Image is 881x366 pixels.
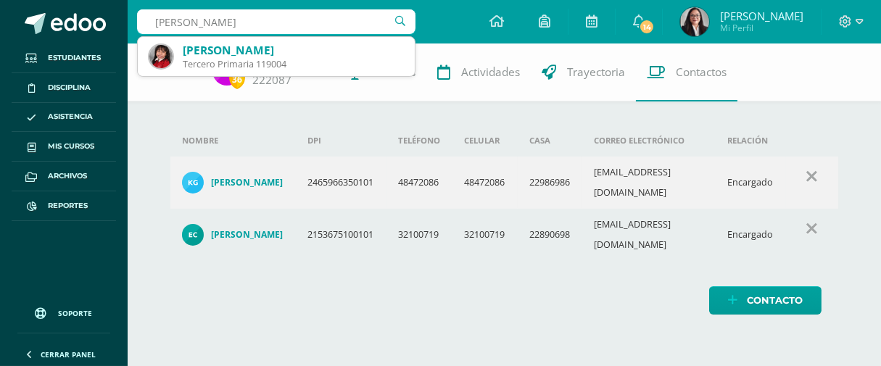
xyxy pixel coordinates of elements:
[229,70,245,88] span: 36
[386,157,452,209] td: 48472086
[48,170,87,182] span: Archivos
[137,9,415,34] input: Busca un usuario...
[709,286,822,315] a: Contacto
[183,43,403,58] div: [PERSON_NAME]
[41,349,96,359] span: Cerrar panel
[12,162,116,191] a: Archivos
[386,125,452,157] th: Teléfono
[211,177,283,188] h4: [PERSON_NAME]
[252,72,291,88] a: 222087
[48,141,94,152] span: Mis cursos
[296,209,386,261] td: 2153675100101
[518,209,582,261] td: 22890698
[296,157,386,209] td: 2465966350101
[716,125,786,157] th: Relación
[182,172,284,194] a: [PERSON_NAME]
[170,125,296,157] th: Nombre
[716,157,786,209] td: Encargado
[716,209,786,261] td: Encargado
[747,287,803,314] span: Contacto
[17,294,110,329] a: Soporte
[386,209,452,261] td: 32100719
[531,43,636,101] a: Trayectoria
[12,73,116,103] a: Disciplina
[211,229,283,241] h4: [PERSON_NAME]
[182,224,284,246] a: [PERSON_NAME]
[149,45,173,68] img: b24b57b52f0fe848c9f3acd3a0b3d28d.png
[182,172,204,194] img: 33ee03508df6ab695f209323e433e61d.png
[12,132,116,162] a: Mis cursos
[720,22,803,34] span: Mi Perfil
[680,7,709,36] img: e273bec5909437e5d5b2daab1002684b.png
[48,52,101,64] span: Estudiantes
[48,111,93,122] span: Asistencia
[59,308,93,318] span: Soporte
[12,191,116,221] a: Reportes
[452,209,517,261] td: 32100719
[676,65,727,80] span: Contactos
[182,224,204,246] img: 9c07a619f0fcdf96422f5443bf576a3f.png
[582,157,716,209] td: [EMAIL_ADDRESS][DOMAIN_NAME]
[720,9,803,23] span: [PERSON_NAME]
[567,65,625,80] span: Trayectoria
[582,125,716,157] th: Correo electrónico
[518,125,582,157] th: Casa
[48,200,88,212] span: Reportes
[461,65,520,80] span: Actividades
[639,19,655,35] span: 14
[582,209,716,261] td: [EMAIL_ADDRESS][DOMAIN_NAME]
[452,125,517,157] th: Celular
[518,157,582,209] td: 22986986
[183,58,403,70] div: Tercero Primaria 119004
[12,43,116,73] a: Estudiantes
[296,125,386,157] th: DPI
[636,43,737,101] a: Contactos
[48,82,91,93] span: Disciplina
[452,157,517,209] td: 48472086
[12,103,116,133] a: Asistencia
[426,43,531,101] a: Actividades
